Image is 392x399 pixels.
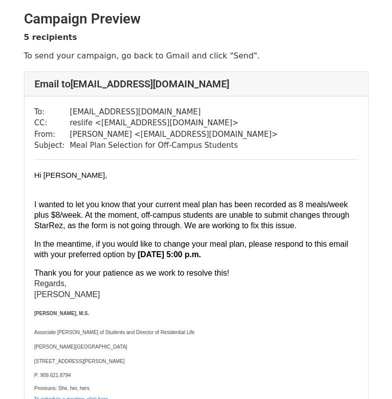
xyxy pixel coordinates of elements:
h4: Email to [EMAIL_ADDRESS][DOMAIN_NAME] [34,78,358,90]
td: To: [34,106,70,118]
td: From: [34,129,70,140]
font: Pronouns: She, her, hers [34,386,90,391]
h2: Campaign Preview [24,10,369,27]
font: Hi [PERSON_NAME], [34,171,107,179]
font: Associate [PERSON_NAME] of Students and Director of Residential Life [34,330,195,335]
font: Thank you for your patience as we work to resolve this! [34,269,229,277]
p: To send your campaign, go back to Gmail and click "Send". [24,50,369,61]
td: reslife < [EMAIL_ADDRESS][DOMAIN_NAME] > [70,117,278,129]
font: P: 909.621.8794 [34,373,71,378]
td: [EMAIL_ADDRESS][DOMAIN_NAME] [70,106,278,118]
strong: 5 recipients [24,32,77,42]
font: [PERSON_NAME], M.S. [34,311,89,316]
font: [STREET_ADDRESS][PERSON_NAME] [34,359,125,364]
font: [PERSON_NAME][GEOGRAPHIC_DATA] [34,344,127,350]
td: [PERSON_NAME] < [EMAIL_ADDRESS][DOMAIN_NAME] > [70,129,278,140]
strong: [DATE] 5:00 p.m. [138,250,201,259]
td: CC: [34,117,70,129]
span: Regards, [34,279,67,288]
span: [PERSON_NAME] [34,290,100,299]
font: In the meantime, if you would like to change your meal plan, please respond to this email with yo... [34,240,349,259]
font: I wanted to let you know that your current meal plan has been recorded as 8 meals/week plus $8/we... [34,200,350,230]
td: Meal Plan Selection for Off-Campus Students [70,140,278,151]
td: Subject: [34,140,70,151]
